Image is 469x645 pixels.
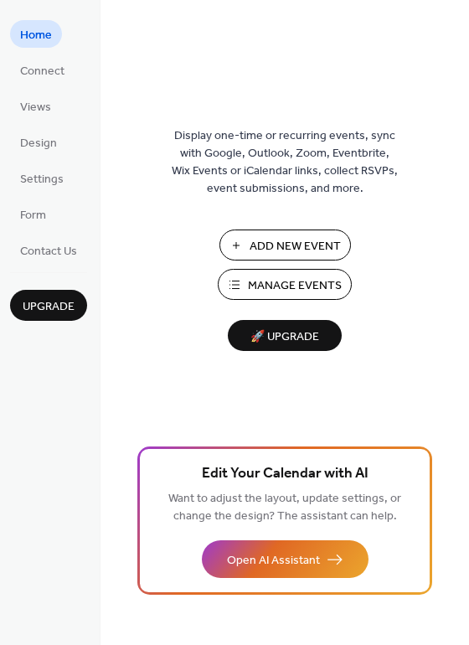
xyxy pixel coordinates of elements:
[202,540,368,578] button: Open AI Assistant
[23,298,75,316] span: Upgrade
[172,127,398,198] span: Display one-time or recurring events, sync with Google, Outlook, Zoom, Eventbrite, Wix Events or ...
[20,243,77,261] span: Contact Us
[20,27,52,44] span: Home
[168,488,401,528] span: Want to adjust the layout, update settings, or change the design? The assistant can help.
[202,462,368,486] span: Edit Your Calendar with AI
[10,56,75,84] a: Connect
[227,552,320,570] span: Open AI Assistant
[10,128,67,156] a: Design
[248,277,342,295] span: Manage Events
[20,207,46,224] span: Form
[10,164,74,192] a: Settings
[20,63,64,80] span: Connect
[10,20,62,48] a: Home
[219,230,351,261] button: Add New Event
[20,135,57,152] span: Design
[250,238,341,255] span: Add New Event
[218,269,352,300] button: Manage Events
[10,290,87,321] button: Upgrade
[10,200,56,228] a: Form
[10,236,87,264] a: Contact Us
[228,320,342,351] button: 🚀 Upgrade
[20,99,51,116] span: Views
[238,326,332,348] span: 🚀 Upgrade
[20,171,64,188] span: Settings
[10,92,61,120] a: Views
